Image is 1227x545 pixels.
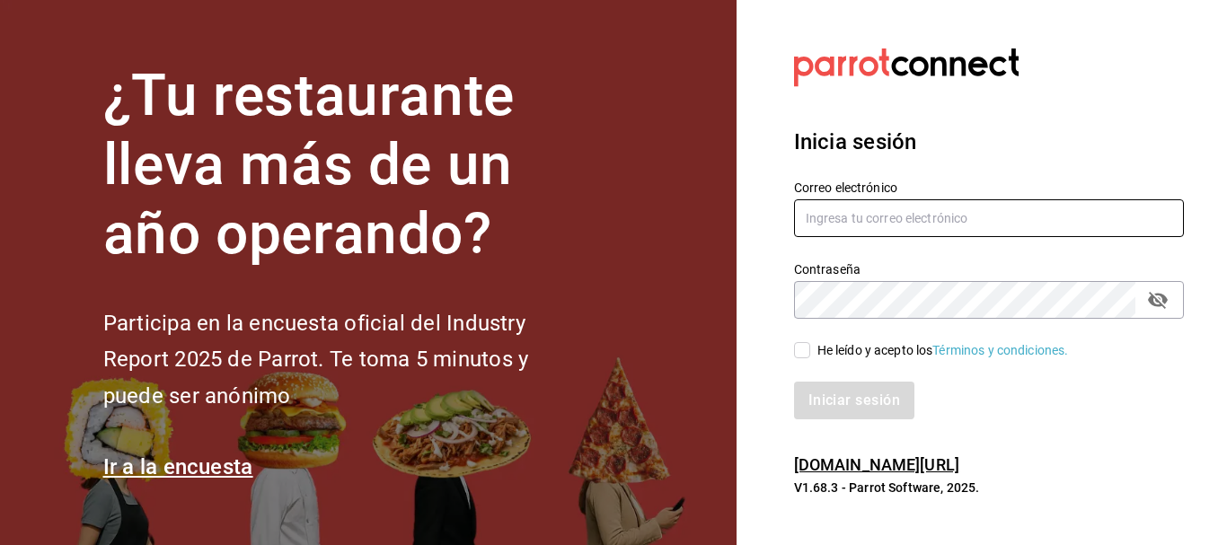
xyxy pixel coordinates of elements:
div: He leído y acepto los [817,341,1069,360]
h2: Participa en la encuesta oficial del Industry Report 2025 de Parrot. Te toma 5 minutos y puede se... [103,305,588,415]
a: Ir a la encuesta [103,454,253,479]
a: Términos y condiciones. [932,343,1068,357]
button: passwordField [1143,285,1173,315]
label: Correo electrónico [794,181,1184,194]
label: Contraseña [794,263,1184,276]
input: Ingresa tu correo electrónico [794,199,1184,237]
h3: Inicia sesión [794,126,1184,158]
a: [DOMAIN_NAME][URL] [794,455,959,474]
h1: ¿Tu restaurante lleva más de un año operando? [103,62,588,268]
p: V1.68.3 - Parrot Software, 2025. [794,479,1184,497]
